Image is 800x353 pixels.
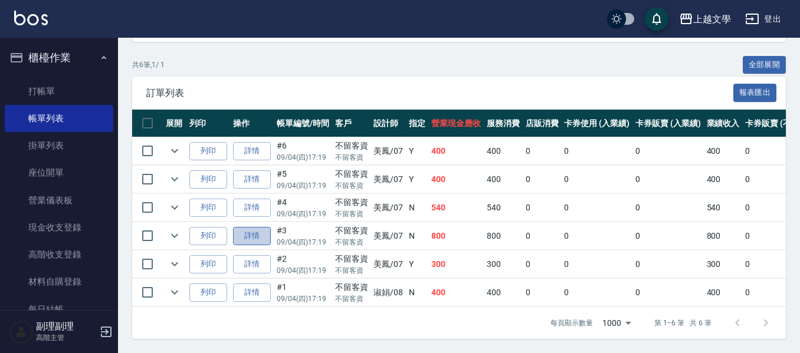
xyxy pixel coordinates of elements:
[277,152,329,163] p: 09/04 (四) 17:19
[371,279,406,306] td: 淑娟 /08
[189,255,227,273] button: 列印
[189,199,227,217] button: 列印
[5,132,113,159] a: 掛單列表
[406,222,428,250] td: N
[335,281,368,293] div: 不留客資
[335,152,368,163] p: 不留客資
[406,166,428,193] td: Y
[674,7,736,31] button: 上越文學
[561,222,632,250] td: 0
[428,279,484,306] td: 400
[484,166,523,193] td: 400
[428,110,484,137] th: 營業現金應收
[189,170,227,189] button: 列印
[5,187,113,214] a: 營業儀表板
[523,166,562,193] td: 0
[428,250,484,278] td: 300
[561,279,632,306] td: 0
[166,199,183,216] button: expand row
[335,209,368,219] p: 不留客資
[335,237,368,248] p: 不留客資
[146,87,733,99] span: 訂單列表
[5,159,113,186] a: 座位開單
[335,140,368,152] div: 不留客資
[186,110,230,137] th: 列印
[654,318,712,328] p: 第 1–6 筆 共 6 筆
[5,268,113,295] a: 材料自購登錄
[36,332,96,343] p: 高階主管
[371,166,406,193] td: 美鳳 /07
[406,110,428,137] th: 指定
[523,250,562,278] td: 0
[484,194,523,222] td: 540
[740,8,786,30] button: 登出
[704,137,743,165] td: 400
[632,279,704,306] td: 0
[14,11,48,25] img: Logo
[632,250,704,278] td: 0
[428,166,484,193] td: 400
[277,265,329,276] p: 09/04 (四) 17:19
[163,110,186,137] th: 展開
[166,283,183,301] button: expand row
[371,110,406,137] th: 設計師
[166,255,183,273] button: expand row
[166,227,183,245] button: expand row
[561,194,632,222] td: 0
[484,222,523,250] td: 800
[550,318,593,328] p: 每頁顯示數量
[406,279,428,306] td: N
[561,166,632,193] td: 0
[428,222,484,250] td: 800
[561,250,632,278] td: 0
[5,296,113,323] a: 每日結帳
[166,170,183,188] button: expand row
[335,253,368,265] div: 不留客資
[36,321,96,332] h5: 副理副理
[632,166,704,193] td: 0
[5,42,113,73] button: 櫃檯作業
[277,209,329,219] p: 09/04 (四) 17:19
[484,110,523,137] th: 服務消費
[5,105,113,132] a: 帳單列表
[704,222,743,250] td: 800
[274,110,332,137] th: 帳單編號/時間
[5,241,113,268] a: 高階收支登錄
[406,137,428,165] td: Y
[406,250,428,278] td: Y
[233,255,271,273] a: 詳情
[5,214,113,241] a: 現金收支登錄
[189,227,227,245] button: 列印
[484,279,523,306] td: 400
[335,168,368,180] div: 不留客資
[371,222,406,250] td: 美鳳 /07
[632,110,704,137] th: 卡券販賣 (入業績)
[371,250,406,278] td: 美鳳 /07
[277,237,329,248] p: 09/04 (四) 17:19
[561,137,632,165] td: 0
[233,199,271,217] a: 詳情
[523,222,562,250] td: 0
[428,137,484,165] td: 400
[274,137,332,165] td: #6
[335,180,368,191] p: 不留客資
[632,137,704,165] td: 0
[335,265,368,276] p: 不留客資
[233,142,271,160] a: 詳情
[335,225,368,237] div: 不留客資
[704,194,743,222] td: 540
[693,12,731,27] div: 上越文學
[484,137,523,165] td: 400
[335,293,368,304] p: 不留客資
[274,194,332,222] td: #4
[274,279,332,306] td: #1
[484,250,523,278] td: 300
[189,283,227,302] button: 列印
[632,222,704,250] td: 0
[523,279,562,306] td: 0
[704,279,743,306] td: 400
[233,227,271,245] a: 詳情
[561,110,632,137] th: 卡券使用 (入業績)
[9,320,33,344] img: Person
[406,194,428,222] td: N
